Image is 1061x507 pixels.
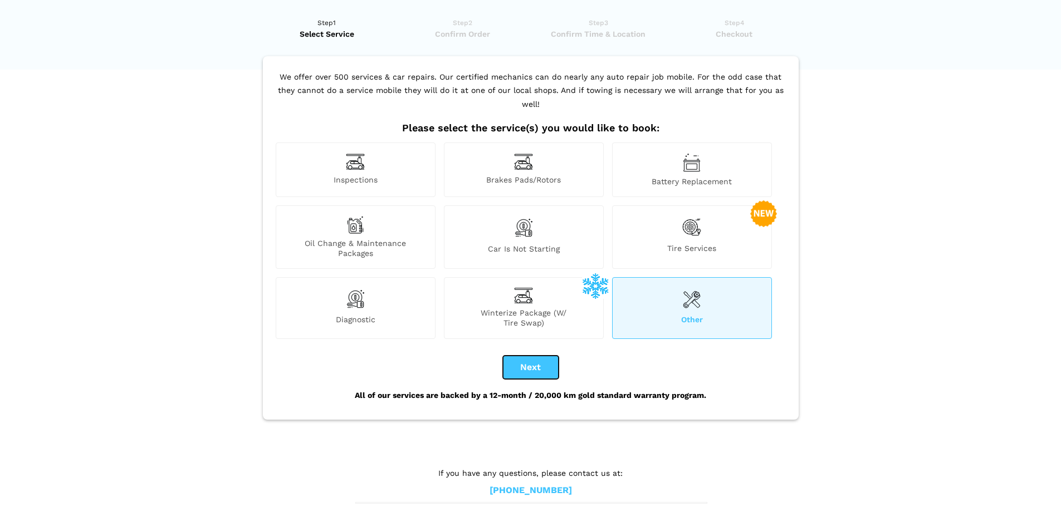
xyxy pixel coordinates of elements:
img: new-badge-2-48.png [750,200,777,227]
span: Battery Replacement [613,176,771,186]
p: We offer over 500 services & car repairs. Our certified mechanics can do nearly any auto repair j... [273,70,789,122]
img: winterize-icon_1.png [582,272,609,299]
a: [PHONE_NUMBER] [490,485,572,496]
span: Select Service [263,28,392,40]
a: Step2 [398,17,527,40]
span: Confirm Time & Location [534,28,663,40]
span: Checkout [670,28,799,40]
span: Other [613,314,771,328]
a: Step4 [670,17,799,40]
span: Oil Change & Maintenance Packages [276,238,435,258]
p: If you have any questions, please contact us at: [355,467,706,479]
div: All of our services are backed by a 12-month / 20,000 km gold standard warranty program. [273,379,789,411]
span: Inspections [276,175,435,186]
h2: Please select the service(s) you would like to book: [273,122,789,134]
span: Diagnostic [276,314,435,328]
span: Brakes Pads/Rotors [444,175,603,186]
span: Car is not starting [444,244,603,258]
a: Step3 [534,17,663,40]
span: Confirm Order [398,28,527,40]
a: Step1 [263,17,392,40]
button: Next [503,356,559,379]
span: Winterize Package (W/ Tire Swap) [444,308,603,328]
span: Tire Services [613,243,771,258]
